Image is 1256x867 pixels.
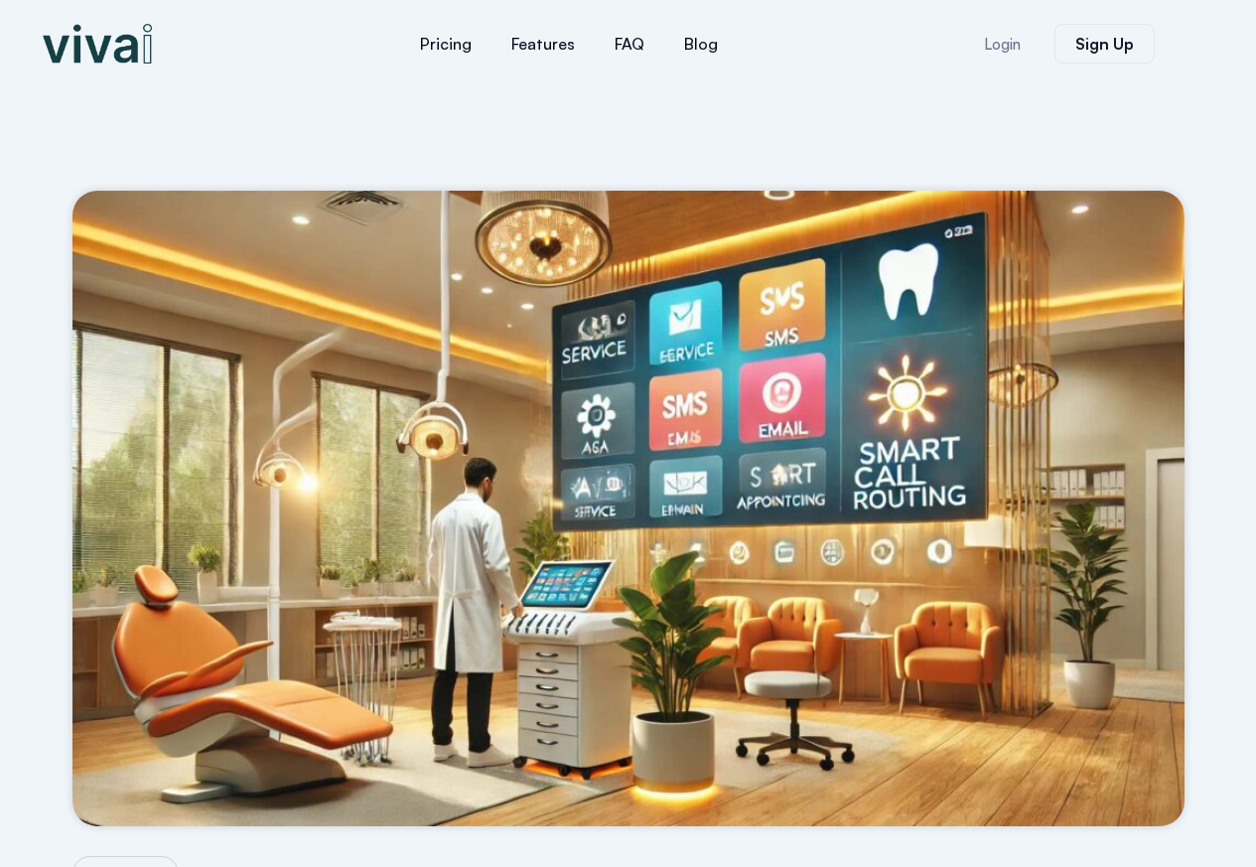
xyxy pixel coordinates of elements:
[664,20,738,68] a: Blog
[400,20,491,68] a: Pricing
[281,20,857,68] nav: Menu
[984,37,1021,52] span: Login
[491,20,595,68] a: Features
[1075,36,1134,52] span: Sign Up
[960,25,1045,64] a: Login
[595,20,664,68] a: FAQ
[1054,24,1155,64] a: Sign Up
